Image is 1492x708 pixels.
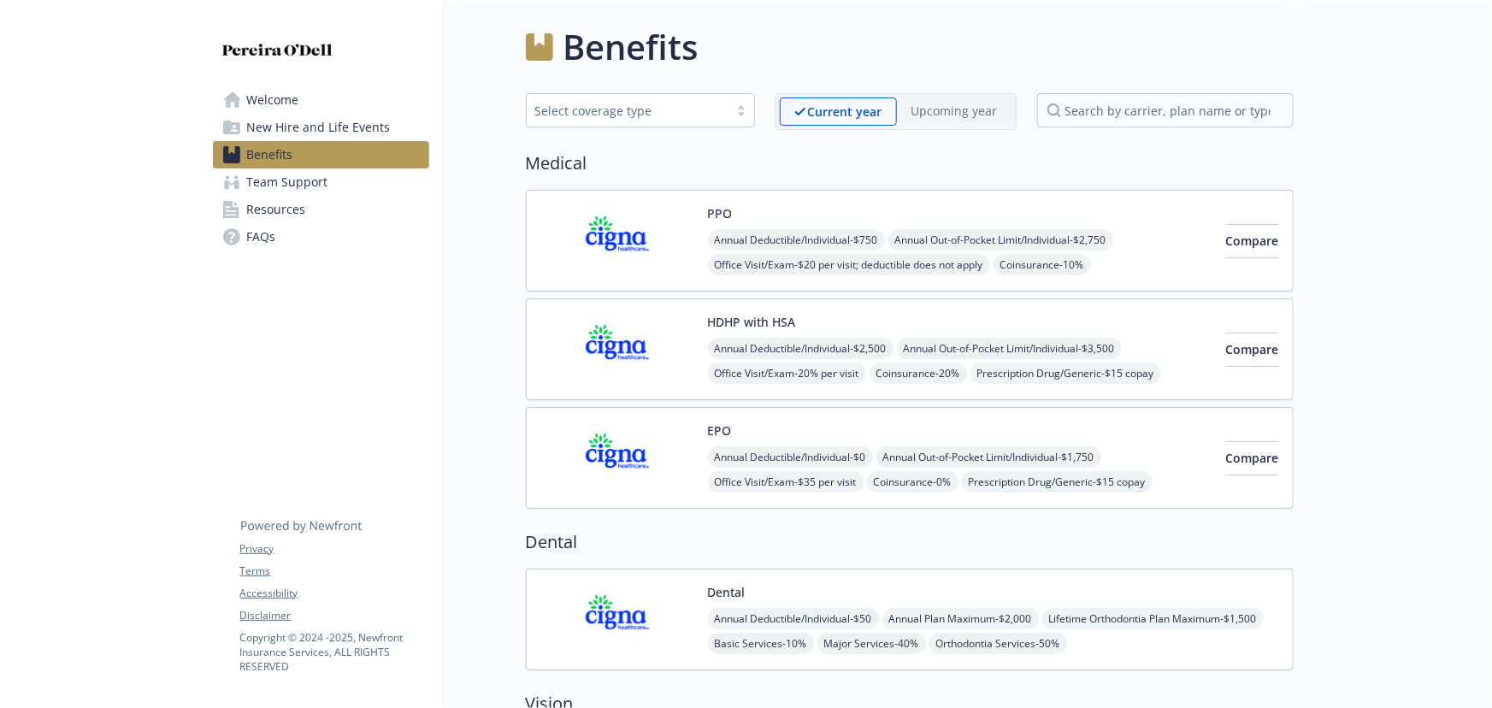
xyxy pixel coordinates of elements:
[994,254,1091,275] span: Coinsurance - 10%
[708,608,879,629] span: Annual Deductible/Individual - $50
[708,422,732,440] button: EPO
[708,363,866,384] span: Office Visit/Exam - 20% per visit
[708,313,796,331] button: HDHP with HSA
[876,446,1101,468] span: Annual Out-of-Pocket Limit/Individual - $1,750
[897,97,1012,126] span: Upcoming year
[213,114,429,141] a: New Hire and Life Events
[540,583,694,656] img: CIGNA carrier logo
[1226,450,1279,466] span: Compare
[817,633,926,654] span: Major Services - 40%
[526,150,1294,176] h2: Medical
[708,446,873,468] span: Annual Deductible/Individual - $0
[540,204,694,277] img: CIGNA carrier logo
[247,86,299,114] span: Welcome
[526,529,1294,555] h2: Dental
[1042,608,1264,629] span: Lifetime Orthodontia Plan Maximum - $1,500
[247,196,306,223] span: Resources
[213,223,429,251] a: FAQs
[970,363,1161,384] span: Prescription Drug/Generic - $15 copay
[1226,224,1279,258] button: Compare
[540,313,694,386] img: CIGNA carrier logo
[213,86,429,114] a: Welcome
[247,141,293,168] span: Benefits
[708,254,990,275] span: Office Visit/Exam - $20 per visit; deductible does not apply
[563,21,699,73] h1: Benefits
[247,168,328,196] span: Team Support
[888,229,1113,251] span: Annual Out-of-Pocket Limit/Individual - $2,750
[240,563,428,579] a: Terms
[870,363,967,384] span: Coinsurance - 20%
[1226,441,1279,475] button: Compare
[213,141,429,168] a: Benefits
[247,223,276,251] span: FAQs
[962,471,1153,493] span: Prescription Drug/Generic - $15 copay
[708,471,864,493] span: Office Visit/Exam - $35 per visit
[708,204,733,222] button: PPO
[897,338,1122,359] span: Annual Out-of-Pocket Limit/Individual - $3,500
[708,229,885,251] span: Annual Deductible/Individual - $750
[708,583,746,601] button: Dental
[1226,333,1279,367] button: Compare
[240,608,428,623] a: Disclaimer
[247,114,391,141] span: New Hire and Life Events
[708,633,814,654] span: Basic Services - 10%
[882,608,1039,629] span: Annual Plan Maximum - $2,000
[911,102,998,120] p: Upcoming year
[808,103,882,121] p: Current year
[240,630,428,674] p: Copyright © 2024 - 2025 , Newfront Insurance Services, ALL RIGHTS RESERVED
[240,541,428,557] a: Privacy
[1226,233,1279,249] span: Compare
[213,168,429,196] a: Team Support
[540,422,694,494] img: CIGNA carrier logo
[240,586,428,601] a: Accessibility
[929,633,1067,654] span: Orthodontia Services - 50%
[213,196,429,223] a: Resources
[1037,93,1294,127] input: search by carrier, plan name or type
[1226,341,1279,357] span: Compare
[867,471,958,493] span: Coinsurance - 0%
[535,102,720,120] div: Select coverage type
[708,338,893,359] span: Annual Deductible/Individual - $2,500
